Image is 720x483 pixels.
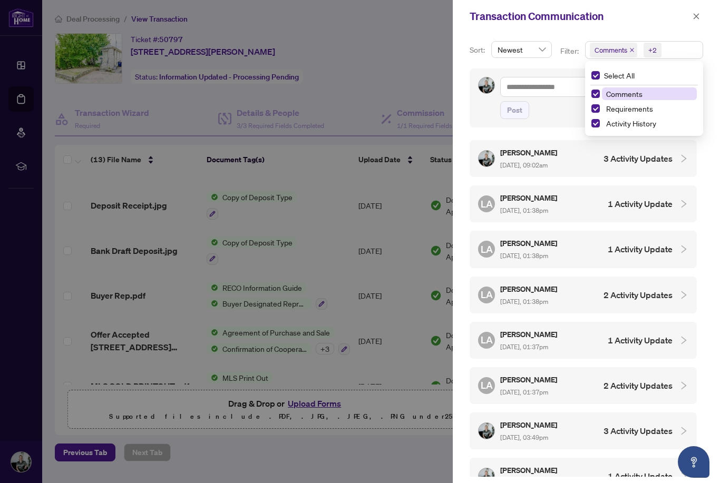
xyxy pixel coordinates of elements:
span: [DATE], 01:38pm [500,252,548,260]
h4: 2 Activity Updates [604,289,673,301]
div: LA[PERSON_NAME] [DATE], 01:38pm1 Activity Update [470,185,697,222]
span: collapsed [679,154,688,163]
div: Transaction Communication [470,8,689,24]
h5: [PERSON_NAME] [500,237,559,249]
span: Activity History [606,119,656,128]
span: collapsed [679,381,688,390]
h4: 3 Activity Updates [604,152,673,165]
span: collapsed [679,290,688,300]
h5: [PERSON_NAME] [500,192,559,204]
span: LA [481,196,493,211]
span: [DATE], 01:38pm [500,206,548,214]
span: collapsed [679,426,688,436]
span: Select Requirements [591,104,600,113]
h4: 2 Activity Updates [604,379,673,392]
div: LA[PERSON_NAME] [DATE], 01:37pm2 Activity Updates [470,367,697,404]
span: Requirements [602,102,697,115]
h5: [PERSON_NAME] [500,419,559,431]
span: close [629,47,635,53]
button: Post [500,101,529,119]
img: Profile Icon [479,151,494,166]
span: LA [481,332,493,347]
div: Profile Icon[PERSON_NAME] [DATE], 03:49pm3 Activity Updates [470,412,697,449]
span: collapsed [679,336,688,345]
span: [DATE], 09:02am [500,161,548,169]
h5: [PERSON_NAME] [500,146,559,159]
span: [DATE], 01:37pm [500,388,548,396]
h5: [PERSON_NAME] [500,283,559,295]
span: LA [481,287,493,302]
span: Requirements [606,104,653,113]
span: Comments [606,89,643,98]
h4: 3 Activity Updates [604,425,673,437]
span: Newest [498,42,546,57]
span: Comments [590,43,637,57]
img: Profile Icon [479,423,494,439]
span: close [693,13,700,20]
h5: [PERSON_NAME] [500,373,559,386]
span: collapsed [679,199,688,209]
span: Select Comments [591,90,600,98]
span: LA [481,378,493,392]
h4: 1 Activity Update [608,243,673,255]
button: Open asap [678,446,709,478]
div: LA[PERSON_NAME] [DATE], 01:38pm2 Activity Updates [470,277,697,313]
div: LA[PERSON_NAME] [DATE], 01:37pm1 Activity Update [470,322,697,359]
span: Comments [602,87,697,100]
p: Filter: [560,45,580,57]
div: LA[PERSON_NAME] [DATE], 01:38pm1 Activity Update [470,231,697,268]
h4: 1 Activity Update [608,470,673,482]
h4: 1 Activity Update [608,334,673,347]
p: Sort: [470,44,487,56]
span: Activity History [602,117,697,130]
div: +2 [648,45,657,55]
h5: [PERSON_NAME] [500,464,559,476]
img: Profile Icon [479,77,494,93]
div: Profile Icon[PERSON_NAME] [DATE], 09:02am3 Activity Updates [470,140,697,177]
span: [DATE], 01:37pm [500,343,548,351]
span: collapsed [679,471,688,481]
span: [DATE], 03:49pm [500,433,548,441]
span: Select All [600,70,639,81]
h5: [PERSON_NAME] [500,328,559,340]
h4: 1 Activity Update [608,198,673,210]
span: LA [481,242,493,257]
span: Comments [595,45,627,55]
span: collapsed [679,244,688,254]
span: [DATE], 01:38pm [500,298,548,305]
span: Select Activity History [591,119,600,127]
